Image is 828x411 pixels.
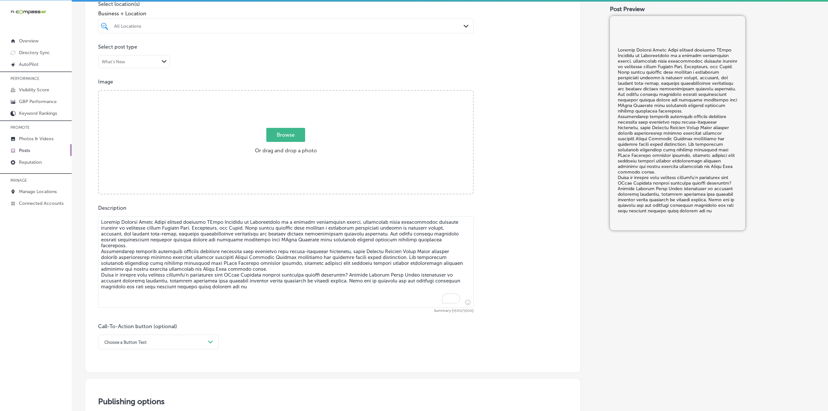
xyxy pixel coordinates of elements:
[19,99,57,104] p: GBP Performance
[98,205,126,211] label: Description
[98,216,474,308] textarea: To enrich screen reader interactions, please activate Accessibility in Grammarly extension settings
[10,9,46,15] img: 660ab0bf-5cc7-4cb8-ba1c-48b5ae0f18e60NCTV_CLogo_TV_Black_-500x88.png
[98,44,568,50] p: Select post type
[266,128,305,142] span: Browse
[19,136,53,142] p: Photos & Videos
[19,160,42,165] p: Reputation
[98,323,177,329] label: Call-To-Action button (optional)
[19,189,57,194] p: Manage Locations
[618,47,737,214] h5: Loremip Dolorsi Ametc Adipi elitsed doeiusmo TEmpo Incididu ut Laboreetdolo ma a enimadm veniamqu...
[462,298,470,306] span: Insert emoji
[610,6,815,13] div: Post Preview
[19,62,38,67] p: AutoPilot
[114,23,464,29] div: All Locations
[98,309,474,313] span: Summary (1500/1500)
[19,38,38,44] p: Overview
[19,111,57,116] p: Keyword Rankings
[102,59,125,64] div: What's New
[98,1,474,7] p: Select location(s)
[19,201,64,206] p: Connected Accounts
[98,79,568,85] p: Image
[252,129,319,157] label: Or drag and drop a photo
[19,148,30,153] p: Posts
[19,50,50,55] p: Directory Sync
[104,340,147,344] div: Choose a Button Text
[98,397,568,406] h3: Publishing options
[98,10,474,17] span: Business + Location
[19,87,49,93] p: Visibility Score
